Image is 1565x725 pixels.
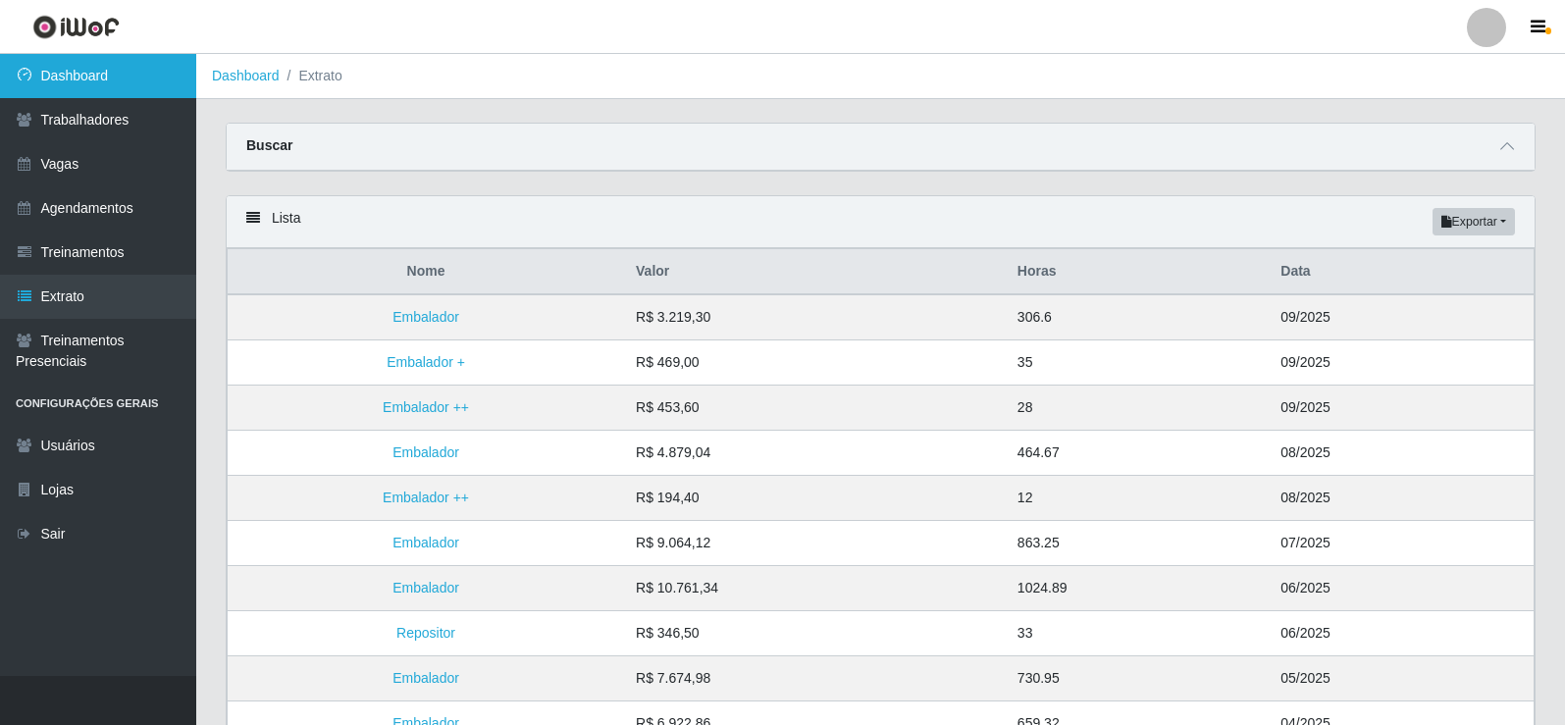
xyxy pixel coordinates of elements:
[624,611,1006,656] td: R$ 346,50
[1269,294,1534,340] td: 09/2025
[1006,386,1269,431] td: 28
[624,294,1006,340] td: R$ 3.219,30
[624,340,1006,386] td: R$ 469,00
[392,580,459,596] a: Embalador
[1269,521,1534,566] td: 07/2025
[392,444,459,460] a: Embalador
[1269,611,1534,656] td: 06/2025
[383,490,469,505] a: Embalador ++
[392,535,459,550] a: Embalador
[387,354,465,370] a: Embalador +
[624,386,1006,431] td: R$ 453,60
[32,15,120,39] img: CoreUI Logo
[1269,656,1534,701] td: 05/2025
[383,399,469,415] a: Embalador ++
[396,625,455,641] a: Repositor
[1006,249,1269,295] th: Horas
[624,521,1006,566] td: R$ 9.064,12
[1433,208,1515,235] button: Exportar
[196,54,1565,99] nav: breadcrumb
[1006,294,1269,340] td: 306.6
[280,66,342,86] li: Extrato
[1269,249,1534,295] th: Data
[624,566,1006,611] td: R$ 10.761,34
[1006,521,1269,566] td: 863.25
[392,309,459,325] a: Embalador
[1269,476,1534,521] td: 08/2025
[392,670,459,686] a: Embalador
[228,249,625,295] th: Nome
[1006,476,1269,521] td: 12
[1269,566,1534,611] td: 06/2025
[227,196,1535,248] div: Lista
[624,431,1006,476] td: R$ 4.879,04
[624,249,1006,295] th: Valor
[1006,656,1269,701] td: 730.95
[1006,611,1269,656] td: 33
[1269,386,1534,431] td: 09/2025
[624,476,1006,521] td: R$ 194,40
[1006,431,1269,476] td: 464.67
[1269,431,1534,476] td: 08/2025
[1006,566,1269,611] td: 1024.89
[1269,340,1534,386] td: 09/2025
[624,656,1006,701] td: R$ 7.674,98
[212,68,280,83] a: Dashboard
[1006,340,1269,386] td: 35
[246,137,292,153] strong: Buscar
